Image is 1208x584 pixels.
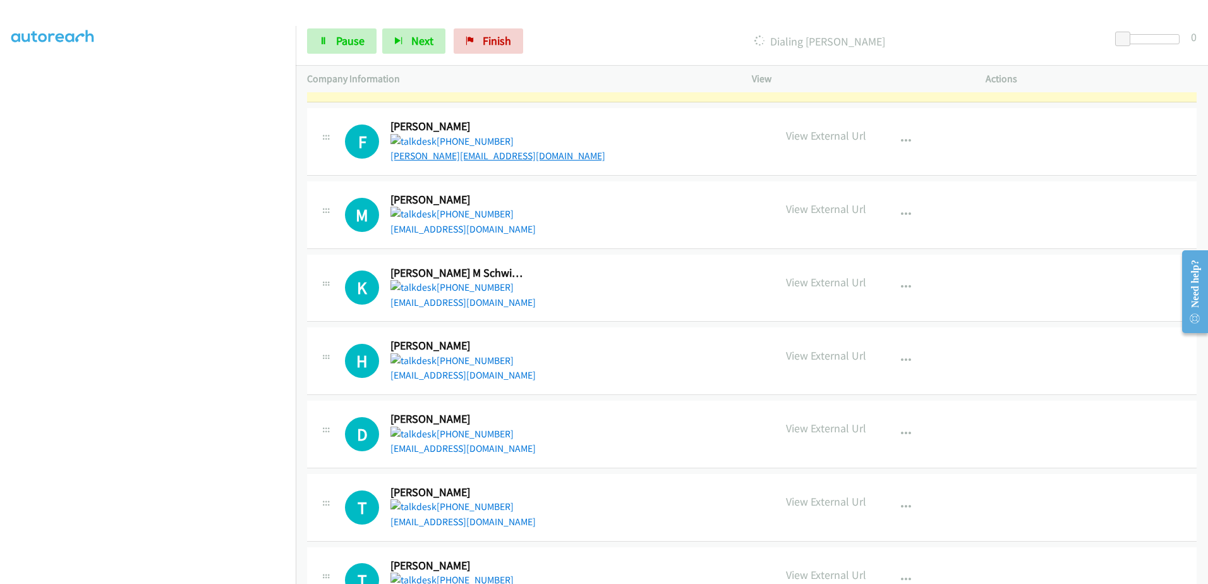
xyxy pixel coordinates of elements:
[483,33,511,48] span: Finish
[390,427,437,442] img: talkdesk
[390,208,514,220] a: [PHONE_NUMBER]
[986,71,1197,87] p: Actions
[307,71,729,87] p: Company Information
[786,566,866,583] p: View External Url
[390,280,437,295] img: talkdesk
[1171,241,1208,342] iframe: Resource Center
[345,344,379,378] h1: H
[786,420,866,437] p: View External Url
[1191,28,1197,46] div: 0
[390,266,528,281] h2: [PERSON_NAME] M Schwietring
[390,516,536,528] a: [EMAIL_ADDRESS][DOMAIN_NAME]
[540,33,1099,50] p: Dialing [PERSON_NAME]
[390,339,528,353] h2: [PERSON_NAME]
[411,33,433,48] span: Next
[345,198,379,232] h1: M
[345,490,379,525] h1: T
[345,271,379,305] h1: K
[345,125,379,159] h1: F
[390,135,514,147] a: [PHONE_NUMBER]
[345,417,379,451] div: The call is yet to be attempted
[382,28,445,54] button: Next
[390,207,437,222] img: talkdesk
[390,355,514,367] a: [PHONE_NUMBER]
[390,559,528,573] h2: [PERSON_NAME]
[390,119,528,134] h2: [PERSON_NAME]
[307,28,377,54] a: Pause
[345,344,379,378] div: The call is yet to be attempted
[390,150,605,162] a: [PERSON_NAME][EMAIL_ADDRESS][DOMAIN_NAME]
[390,223,536,235] a: [EMAIL_ADDRESS][DOMAIN_NAME]
[390,485,528,500] h2: [PERSON_NAME]
[786,127,866,144] p: View External Url
[390,281,514,293] a: [PHONE_NUMBER]
[786,347,866,364] p: View External Url
[390,428,514,440] a: [PHONE_NUMBER]
[345,490,379,525] div: The call is yet to be attempted
[390,353,437,368] img: talkdesk
[390,499,437,514] img: talkdesk
[390,501,514,513] a: [PHONE_NUMBER]
[345,417,379,451] h1: D
[786,493,866,510] p: View External Url
[390,296,536,308] a: [EMAIL_ADDRESS][DOMAIN_NAME]
[390,193,528,207] h2: [PERSON_NAME]
[1121,34,1180,44] div: Delay between calls (in seconds)
[786,200,866,217] p: View External Url
[786,274,866,291] p: View External Url
[752,71,963,87] p: View
[336,33,365,48] span: Pause
[390,442,536,454] a: [EMAIL_ADDRESS][DOMAIN_NAME]
[390,134,437,149] img: talkdesk
[345,271,379,305] div: The call is yet to be attempted
[390,369,536,381] a: [EMAIL_ADDRESS][DOMAIN_NAME]
[390,412,528,427] h2: [PERSON_NAME]
[454,28,523,54] a: Finish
